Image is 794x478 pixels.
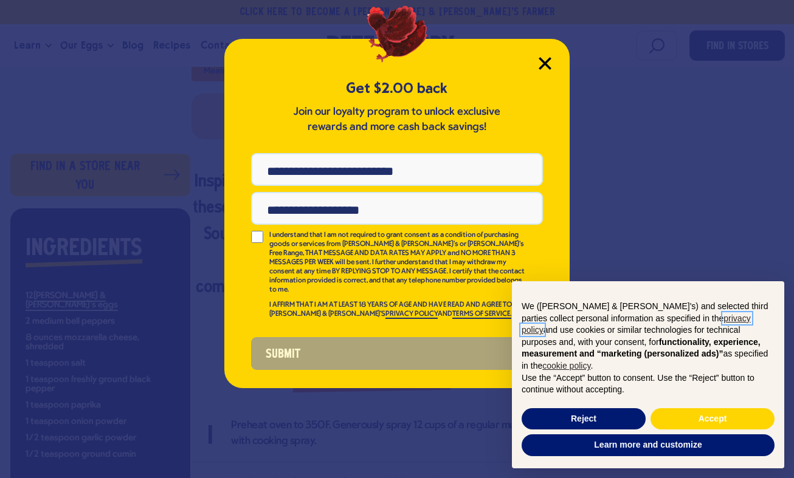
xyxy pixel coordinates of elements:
p: I AFFIRM THAT I AM AT LEAST 18 YEARS OF AGE AND HAVE READ AND AGREE TO [PERSON_NAME] & [PERSON_NA... [269,301,526,319]
button: Accept [651,408,775,430]
a: cookie policy [542,361,590,370]
input: I understand that I am not required to grant consent as a condition of purchasing goods or servic... [251,231,263,243]
button: Close Modal [539,57,551,70]
h5: Get $2.00 back [251,78,543,98]
p: I understand that I am not required to grant consent as a condition of purchasing goods or servic... [269,231,526,295]
p: Join our loyalty program to unlock exclusive rewards and more cash back savings! [291,104,503,135]
a: TERMS OF SERVICE. [452,310,511,319]
a: PRIVACY POLICY [385,310,438,319]
button: Learn more and customize [522,434,775,456]
p: Use the “Accept” button to consent. Use the “Reject” button to continue without accepting. [522,372,775,396]
button: Reject [522,408,646,430]
button: Submit [251,337,543,370]
a: privacy policy [522,313,751,335]
p: We ([PERSON_NAME] & [PERSON_NAME]'s) and selected third parties collect personal information as s... [522,301,775,372]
